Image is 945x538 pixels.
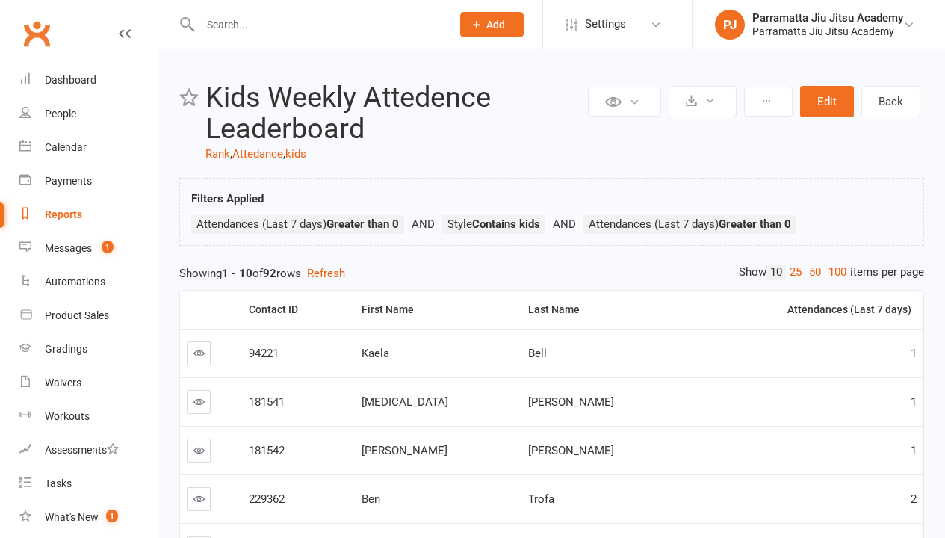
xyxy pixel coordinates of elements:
[45,309,109,321] div: Product Sales
[589,217,791,231] span: Attendances (Last 7 days)
[911,444,917,457] span: 1
[45,276,105,288] div: Automations
[786,265,805,280] a: 25
[45,108,76,120] div: People
[472,217,540,231] strong: Contains kids
[362,395,448,409] span: [MEDICAL_DATA]
[19,333,158,366] a: Gradings
[861,86,920,117] a: Back
[249,492,285,506] span: 229362
[249,304,343,315] div: Contact ID
[102,241,114,253] span: 1
[249,444,285,457] span: 181542
[719,217,791,231] strong: Greater than 0
[222,267,252,280] strong: 1 - 10
[196,217,399,231] span: Attendances (Last 7 days)
[693,304,911,315] div: Attendances (Last 7 days)
[805,265,825,280] a: 50
[766,265,786,280] a: 10
[528,492,554,506] span: Trofa
[249,347,279,360] span: 94221
[179,265,924,282] div: Showing of rows
[45,242,92,254] div: Messages
[19,265,158,299] a: Automations
[45,511,99,523] div: What's New
[45,410,90,422] div: Workouts
[45,377,81,389] div: Waivers
[362,492,380,506] span: Ben
[18,15,55,52] a: Clubworx
[19,97,158,131] a: People
[45,74,96,86] div: Dashboard
[362,444,447,457] span: [PERSON_NAME]
[715,10,745,40] div: PJ
[752,11,903,25] div: Parramatta Jiu Jitsu Academy
[19,64,158,97] a: Dashboard
[106,510,118,522] span: 1
[19,299,158,333] a: Product Sales
[528,347,547,360] span: Bell
[739,265,924,280] div: Show items per page
[825,265,850,280] a: 100
[19,433,158,467] a: Assessments
[19,467,158,501] a: Tasks
[326,217,399,231] strong: Greater than 0
[283,147,285,161] span: ,
[19,400,158,433] a: Workouts
[460,12,524,37] button: Add
[249,395,285,409] span: 181541
[205,147,230,161] a: Rank
[585,7,626,41] span: Settings
[911,395,917,409] span: 1
[447,217,540,231] span: Style
[191,192,264,205] strong: Filters Applied
[307,265,345,282] button: Refresh
[285,147,306,161] a: kids
[19,232,158,265] a: Messages 1
[19,131,158,164] a: Calendar
[19,366,158,400] a: Waivers
[528,444,614,457] span: [PERSON_NAME]
[45,141,87,153] div: Calendar
[205,82,584,145] h2: Kids Weekly Attedence Leaderboard
[528,304,675,315] div: Last Name
[362,304,509,315] div: First Name
[486,19,505,31] span: Add
[19,198,158,232] a: Reports
[45,175,92,187] div: Payments
[752,25,903,38] div: Parramatta Jiu Jitsu Academy
[911,347,917,360] span: 1
[45,444,119,456] div: Assessments
[263,267,276,280] strong: 92
[232,147,283,161] a: Attedance
[45,477,72,489] div: Tasks
[45,208,82,220] div: Reports
[528,395,614,409] span: [PERSON_NAME]
[196,14,441,35] input: Search...
[911,492,917,506] span: 2
[45,343,87,355] div: Gradings
[230,147,232,161] span: ,
[362,347,389,360] span: Kaela
[19,501,158,534] a: What's New1
[800,86,854,117] button: Edit
[19,164,158,198] a: Payments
